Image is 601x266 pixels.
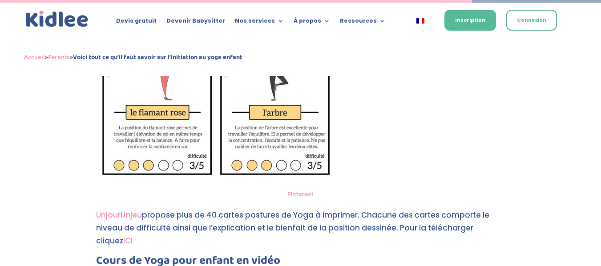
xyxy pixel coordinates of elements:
a: Devis gratuit [116,18,157,28]
p: propose plus de 40 cartes postures de Yoga à imprimer. Chacune des cartes comporte le niveau de d... [96,209,505,255]
a: Devenir Babysitter [166,18,225,28]
a: UnjourUnjeu [96,210,142,220]
span: » » [24,52,242,63]
a: Nos services [235,18,284,28]
a: Connexion [506,10,557,31]
a: À propos [294,18,330,28]
img: Français [416,18,424,24]
a: Kidlee Logo [24,9,90,29]
strong: Voici tout ce qu’il faut savoir sur l’initiation au yoga enfant [73,52,242,63]
a: Pinterest [287,190,314,199]
a: ICI [123,235,133,246]
img: logo_kidlee_bleu [24,9,90,29]
a: Parents [48,52,70,63]
a: Inscription [444,10,496,31]
a: Accueil [24,52,45,63]
a: Ressources [340,18,386,28]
